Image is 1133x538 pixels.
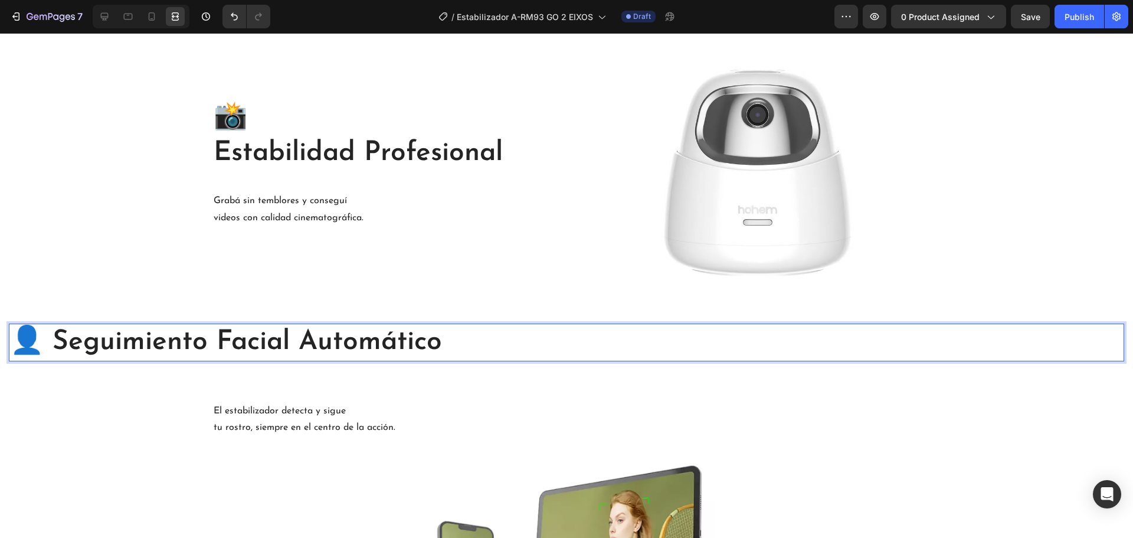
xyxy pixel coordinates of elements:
[901,11,980,23] span: 0 product assigned
[212,66,539,139] h2: 📸 Estabilidad Profesional
[77,9,83,24] p: 7
[10,292,1123,327] p: 👤 Seguimiento Facial Automático
[1093,480,1121,508] div: Open Intercom Messenger
[5,5,88,28] button: 7
[9,291,1124,328] h2: Rich Text Editor. Editing area: main
[1021,12,1040,22] span: Save
[654,37,861,243] img: gempages_518359227782136907-de992313-fa26-4bdd-8b7e-f3d0a09e5bd2.png
[1065,11,1094,23] div: Publish
[457,11,593,23] span: Estabilizador A-RM93 GO 2 EIXOS
[212,158,539,195] h2: Grabá sin temblores y conseguí videos con calidad cinematográfica.
[1011,5,1050,28] button: Save
[212,369,921,405] h2: El estabilizador detecta y sigue tu rostro, siempre en el centro de la acción.
[451,11,454,23] span: /
[222,5,270,28] div: Undo/Redo
[633,11,651,22] span: Draft
[1055,5,1104,28] button: Publish
[891,5,1006,28] button: 0 product assigned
